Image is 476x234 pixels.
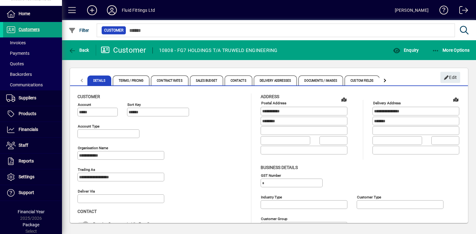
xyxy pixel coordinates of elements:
a: Settings [3,169,62,185]
button: Back [67,45,91,56]
span: Reports [19,158,34,163]
button: Enquiry [391,45,420,56]
a: Support [3,185,62,201]
button: Edit [440,72,460,83]
a: Logout [455,1,468,21]
span: Financial Year [18,209,45,214]
mat-label: Sort key [127,102,141,107]
mat-label: Organisation name [78,146,108,150]
span: Financials [19,127,38,132]
span: Products [19,111,36,116]
a: Financials [3,122,62,137]
div: Customer [101,45,146,55]
span: Contract Rates [151,76,188,85]
span: Back [68,48,89,53]
span: Suppliers [19,95,36,100]
a: Quotes [3,58,62,69]
span: Customer [77,94,100,99]
a: Communications [3,80,62,90]
span: Edit [444,72,457,83]
div: [PERSON_NAME] [395,5,429,15]
a: Products [3,106,62,122]
mat-label: Industry type [261,195,282,199]
span: Customer [104,27,123,33]
span: More Options [432,48,470,53]
span: Package [23,222,39,227]
a: Reports [3,154,62,169]
span: Support [19,190,34,195]
app-page-header-button: Back [62,45,96,56]
a: Staff [3,138,62,153]
button: Filter [67,25,91,36]
span: Custom Fields [345,76,379,85]
span: Terms / Pricing [113,76,150,85]
a: Home [3,6,62,22]
div: Fluid Fittings Ltd [122,5,155,15]
mat-label: Account Type [78,124,99,128]
span: Backorders [6,72,32,77]
button: Add [82,5,102,16]
span: Contact [77,209,97,214]
span: Staff [19,143,28,148]
span: Settings [19,174,34,179]
span: Sales Budget [190,76,223,85]
span: Address [261,94,279,99]
mat-label: Trading as [78,167,95,172]
span: Business details [261,165,298,170]
mat-label: GST Number [261,173,281,177]
a: Suppliers [3,90,62,106]
span: Customers [19,27,40,32]
span: Receive Documents Via Email [93,222,149,227]
span: Details [87,76,111,85]
span: Home [19,11,30,16]
a: Backorders [3,69,62,80]
span: Quotes [6,61,24,66]
mat-label: Customer group [261,216,287,221]
mat-label: Deliver via [78,189,95,193]
a: Payments [3,48,62,58]
button: More Options [430,45,471,56]
span: Delivery Addresses [254,76,297,85]
span: Contacts [225,76,252,85]
mat-label: Account [78,102,91,107]
span: Documents / Images [298,76,343,85]
span: Filter [68,28,89,33]
mat-label: Customer type [357,195,381,199]
div: 10808 - FG7 HOLDINGS T/A TRUWELD ENGINEERING [159,45,278,55]
a: View on map [451,94,461,104]
a: View on map [339,94,349,104]
button: Profile [102,5,122,16]
span: Payments [6,51,29,56]
span: Enquiry [393,48,419,53]
span: Invoices [6,40,26,45]
a: Knowledge Base [435,1,448,21]
a: Invoices [3,37,62,48]
span: Communications [6,82,43,87]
